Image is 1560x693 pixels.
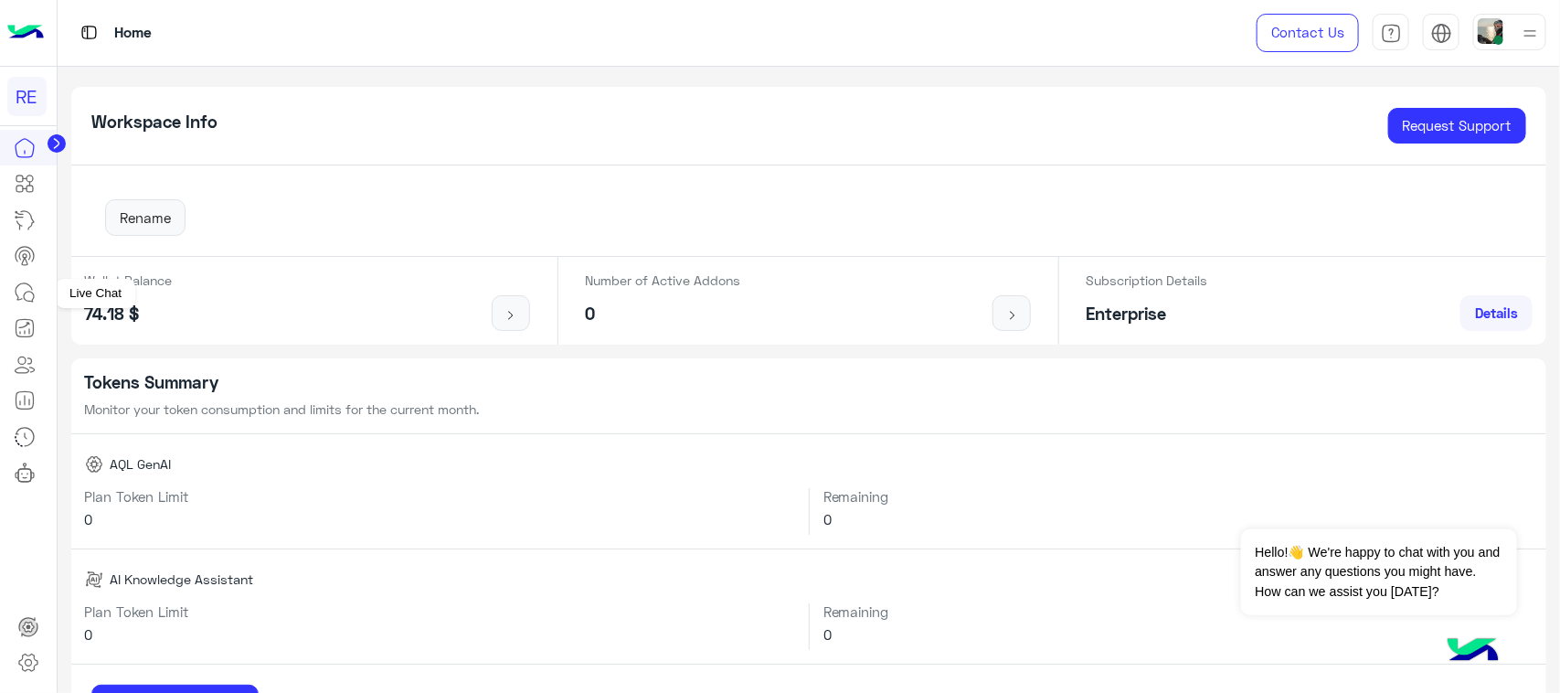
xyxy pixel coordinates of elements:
[1431,23,1452,44] img: tab
[1388,108,1526,144] a: Request Support
[7,77,47,116] div: RE
[1381,23,1402,44] img: tab
[85,626,795,643] h6: 0
[85,603,795,620] h6: Plan Token Limit
[114,21,152,46] p: Home
[110,570,253,589] span: AI Knowledge Assistant
[85,455,103,474] img: AQL GenAI
[110,454,171,474] span: AQL GenAI
[1519,22,1542,45] img: profile
[91,112,218,133] h5: Workspace Info
[85,488,795,505] h6: Plan Token Limit
[586,304,741,325] h5: 0
[1373,14,1409,52] a: tab
[1087,304,1208,325] h5: Enterprise
[1001,308,1024,323] img: icon
[823,603,1533,620] h6: Remaining
[823,488,1533,505] h6: Remaining
[586,271,741,290] p: Number of Active Addons
[1475,304,1518,321] span: Details
[85,372,1533,393] h5: Tokens Summary
[1441,620,1505,684] img: hulul-logo.png
[1257,14,1359,52] a: Contact Us
[105,199,186,236] button: Rename
[1460,295,1533,332] a: Details
[500,308,523,323] img: icon
[85,570,103,589] img: AI Knowledge Assistant
[85,400,1533,419] p: Monitor your token consumption and limits for the current month.
[1087,271,1208,290] p: Subscription Details
[85,511,795,528] h6: 0
[823,511,1533,528] h6: 0
[56,279,135,308] div: Live Chat
[1478,18,1503,44] img: userImage
[1241,529,1516,615] span: Hello!👋 We're happy to chat with you and answer any questions you might have. How can we assist y...
[7,14,44,52] img: Logo
[78,21,101,44] img: tab
[823,626,1533,643] h6: 0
